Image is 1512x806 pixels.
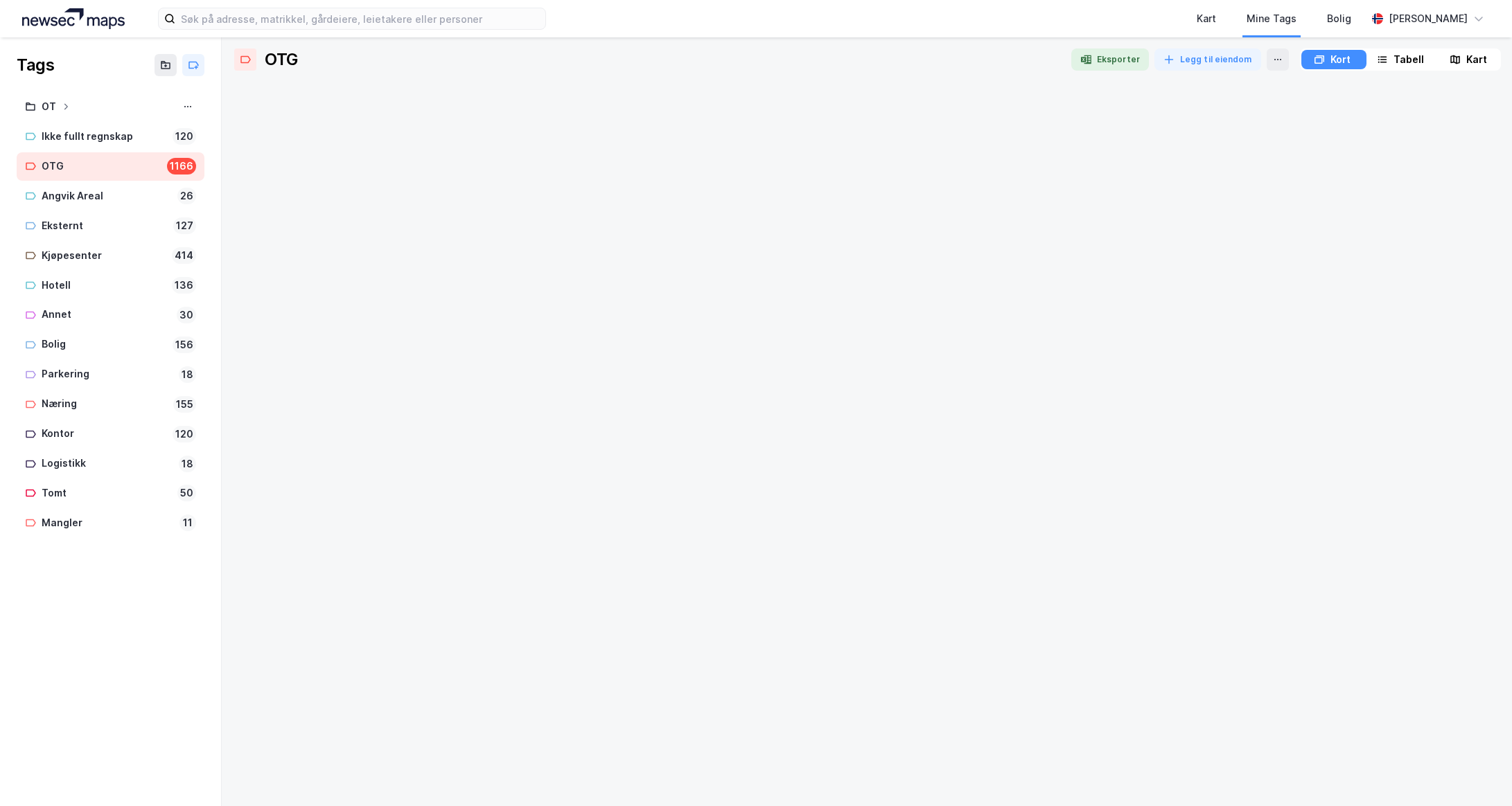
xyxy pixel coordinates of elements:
[1197,10,1216,27] div: Kart
[179,366,196,383] div: 18
[1443,740,1512,806] div: Kontrollprogram for chat
[17,509,204,537] a: Mangler11
[173,396,196,413] div: 155
[17,479,204,508] a: Tomt50
[42,98,56,116] div: OT
[17,390,204,418] a: Næring155
[17,182,204,211] a: Angvik Areal26
[42,366,173,383] div: Parkering
[172,277,196,294] div: 136
[42,485,172,502] div: Tomt
[1389,10,1468,27] div: [PERSON_NAME]
[42,514,174,532] div: Mangler
[173,217,196,234] div: 127
[1247,10,1296,27] div: Mine Tags
[179,456,196,472] div: 18
[17,54,54,76] div: Tags
[265,48,298,71] div: OTG
[175,8,545,29] input: Søk på adresse, matrikkel, gårdeiere, leietakere eller personer
[42,425,167,442] div: Kontor
[1394,51,1424,68] div: Tabell
[42,247,166,265] div: Kjøpesenter
[42,306,171,323] div: Annet
[173,426,196,442] div: 120
[17,301,204,329] a: Annet30
[17,420,204,448] a: Kontor120
[17,330,204,359] a: Bolig156
[42,336,167,353] div: Bolig
[42,158,161,175] div: OTG
[17,360,204,388] a: Parkering18
[177,188,196,204] div: 26
[1327,10,1351,27] div: Bolig
[1443,740,1512,806] iframe: Chat Widget
[167,158,196,174] div: 1166
[17,152,204,181] a: OTG1166
[17,449,204,478] a: Logistikk18
[177,485,196,501] div: 50
[42,277,166,294] div: Hotell
[17,242,204,270] a: Kjøpesenter414
[42,455,173,472] div: Logistikk
[172,247,196,264] div: 414
[1466,51,1487,68] div: Kart
[17,123,204,151] a: Ikke fullt regnskap120
[1071,48,1149,71] button: Eksporter
[22,8,125,29] img: logo.a4113a55bc3d86da70a041830d287a7e.svg
[173,337,196,353] div: 156
[179,514,196,531] div: 11
[17,212,204,240] a: Eksternt127
[42,395,168,413] div: Næring
[173,128,196,145] div: 120
[1154,48,1261,71] button: Legg til eiendom
[1330,51,1351,68] div: Kort
[17,271,204,300] a: Hotell136
[42,188,172,205] div: Angvik Areal
[42,217,168,235] div: Eksternt
[42,128,167,145] div: Ikke fullt regnskap
[177,307,196,323] div: 30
